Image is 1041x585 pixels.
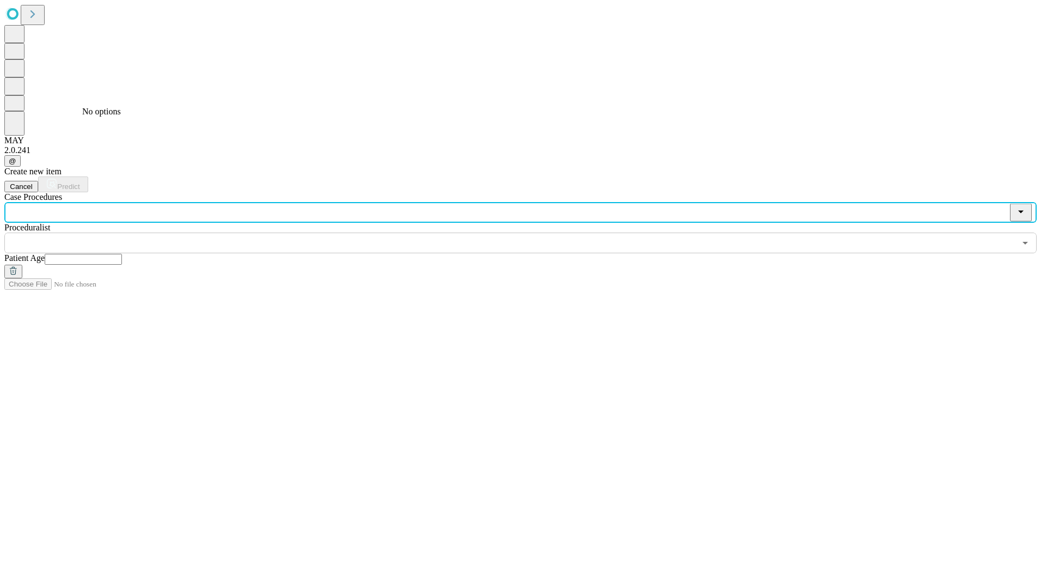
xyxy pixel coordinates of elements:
[4,136,1037,145] div: MAY
[4,181,38,192] button: Cancel
[1018,235,1033,251] button: Open
[38,176,88,192] button: Predict
[1010,204,1032,222] button: Close
[4,192,62,202] span: Scheduled Procedure
[9,157,16,165] span: @
[4,223,50,232] span: Proceduralist
[82,107,375,117] div: No options
[57,182,79,191] span: Predict
[10,182,33,191] span: Cancel
[4,145,1037,155] div: 2.0.241
[4,155,21,167] button: @
[4,253,45,263] span: Patient Age
[4,167,62,176] span: Create new item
